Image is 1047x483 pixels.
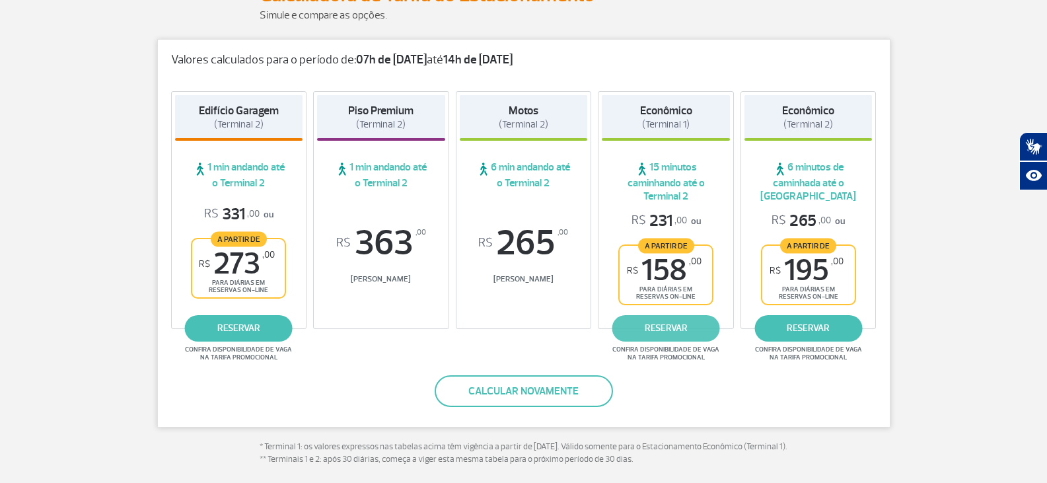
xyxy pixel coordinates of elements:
strong: Motos [509,104,538,118]
sup: ,00 [262,249,275,260]
span: 363 [317,225,445,261]
span: 1 min andando até o Terminal 2 [317,161,445,190]
span: 273 [199,249,275,279]
span: [PERSON_NAME] [460,274,588,284]
button: Abrir tradutor de língua de sinais. [1019,132,1047,161]
span: 6 min andando até o Terminal 2 [460,161,588,190]
strong: 14h de [DATE] [443,52,513,67]
a: reservar [612,315,720,342]
p: ou [772,211,845,231]
span: (Terminal 2) [783,118,833,131]
span: (Terminal 2) [214,118,264,131]
span: 15 minutos caminhando até o Terminal 2 [602,161,730,203]
span: 1 min andando até o Terminal 2 [175,161,303,190]
span: 158 [627,256,702,285]
span: Confira disponibilidade de vaga na tarifa promocional [183,346,294,361]
span: (Terminal 2) [499,118,548,131]
a: reservar [754,315,862,342]
span: 231 [632,211,687,231]
span: Confira disponibilidade de vaga na tarifa promocional [753,346,864,361]
strong: Piso Premium [348,104,414,118]
span: 265 [772,211,831,231]
span: 195 [770,256,844,285]
span: A partir de [780,238,836,253]
span: A partir de [211,231,267,246]
span: 331 [204,204,260,225]
strong: 07h de [DATE] [356,52,427,67]
sup: R$ [199,258,210,270]
p: Valores calculados para o período de: até [171,53,877,67]
sup: ,00 [831,256,844,267]
strong: Econômico [782,104,834,118]
sup: ,00 [689,256,702,267]
sup: R$ [478,236,493,250]
strong: Edifício Garagem [199,104,279,118]
span: A partir de [638,238,694,253]
sup: ,00 [558,225,568,240]
button: Calcular novamente [435,375,613,407]
sup: R$ [627,265,638,276]
p: ou [204,204,273,225]
span: para diárias em reservas on-line [631,285,701,301]
p: Simule e compare as opções. [260,7,788,23]
div: Plugin de acessibilidade da Hand Talk. [1019,132,1047,190]
span: Confira disponibilidade de vaga na tarifa promocional [610,346,721,361]
span: para diárias em reservas on-line [774,285,844,301]
a: reservar [185,315,293,342]
span: (Terminal 2) [356,118,406,131]
span: 265 [460,225,588,261]
sup: ,00 [415,225,426,240]
span: 6 minutos de caminhada até o [GEOGRAPHIC_DATA] [744,161,873,203]
span: para diárias em reservas on-line [203,279,273,294]
p: ou [632,211,701,231]
p: * Terminal 1: os valores expressos nas tabelas acima têm vigência a partir de [DATE]. Válido some... [260,441,788,466]
span: (Terminal 1) [642,118,690,131]
sup: R$ [336,236,351,250]
button: Abrir recursos assistivos. [1019,161,1047,190]
strong: Econômico [640,104,692,118]
sup: R$ [770,265,781,276]
span: [PERSON_NAME] [317,274,445,284]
